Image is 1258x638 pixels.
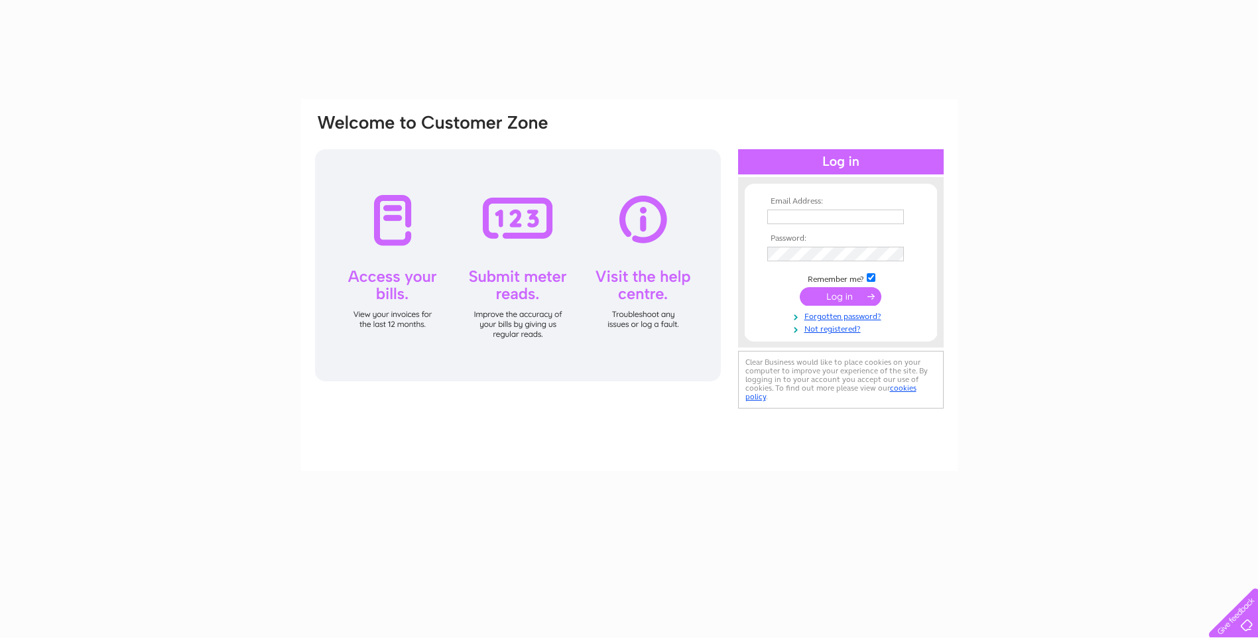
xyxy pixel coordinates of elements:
[745,383,916,401] a: cookies policy
[764,271,918,285] td: Remember me?
[767,309,918,322] a: Forgotten password?
[738,351,944,409] div: Clear Business would like to place cookies on your computer to improve your experience of the sit...
[800,287,881,306] input: Submit
[764,234,918,243] th: Password:
[767,322,918,334] a: Not registered?
[764,197,918,206] th: Email Address:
